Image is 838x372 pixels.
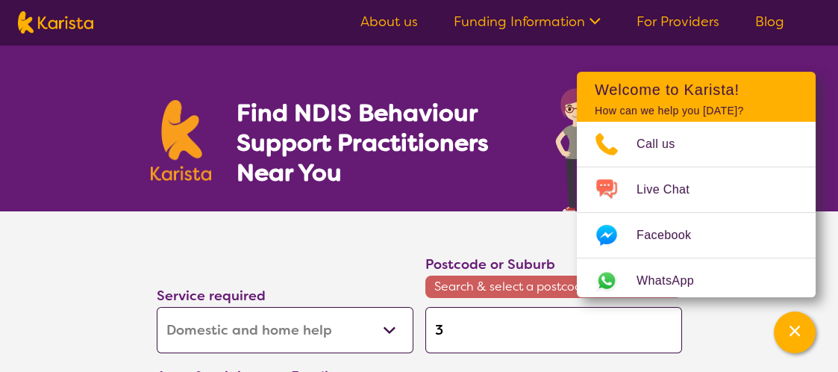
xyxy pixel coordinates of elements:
span: Call us [637,133,693,155]
label: Postcode or Suburb [425,255,555,273]
h2: Welcome to Karista! [595,81,798,99]
p: How can we help you [DATE]? [595,105,798,117]
button: Channel Menu [774,311,816,353]
img: Karista logo [151,100,212,181]
h1: Find NDIS Behaviour Support Practitioners Near You [237,98,525,187]
input: Type [425,307,682,353]
span: Facebook [637,224,709,247]
label: Service required [157,287,266,305]
img: behaviour-support [551,81,688,211]
span: Search & select a postcode to proceed [425,276,682,298]
a: Web link opens in a new tab. [577,258,816,303]
span: Live Chat [637,179,707,201]
a: Funding Information [454,13,601,31]
img: Karista logo [18,11,93,34]
a: For Providers [637,13,719,31]
div: Channel Menu [577,72,816,297]
a: Blog [755,13,784,31]
ul: Choose channel [577,122,816,303]
a: About us [360,13,418,31]
span: WhatsApp [637,270,712,292]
